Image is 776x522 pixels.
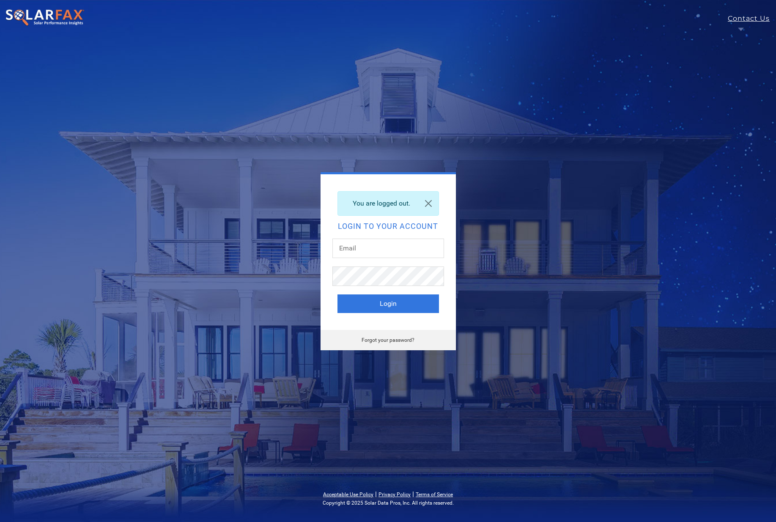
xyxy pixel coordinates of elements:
[5,9,85,27] img: SolarFax
[418,192,439,215] a: Close
[362,337,414,343] a: Forgot your password?
[378,492,411,497] a: Privacy Policy
[332,239,444,258] input: Email
[416,492,453,497] a: Terms of Service
[337,294,439,313] button: Login
[412,490,414,498] span: |
[337,191,439,216] div: You are logged out.
[728,14,776,24] a: Contact Us
[375,490,377,498] span: |
[323,492,373,497] a: Acceptable Use Policy
[337,223,439,230] h2: Login to your account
